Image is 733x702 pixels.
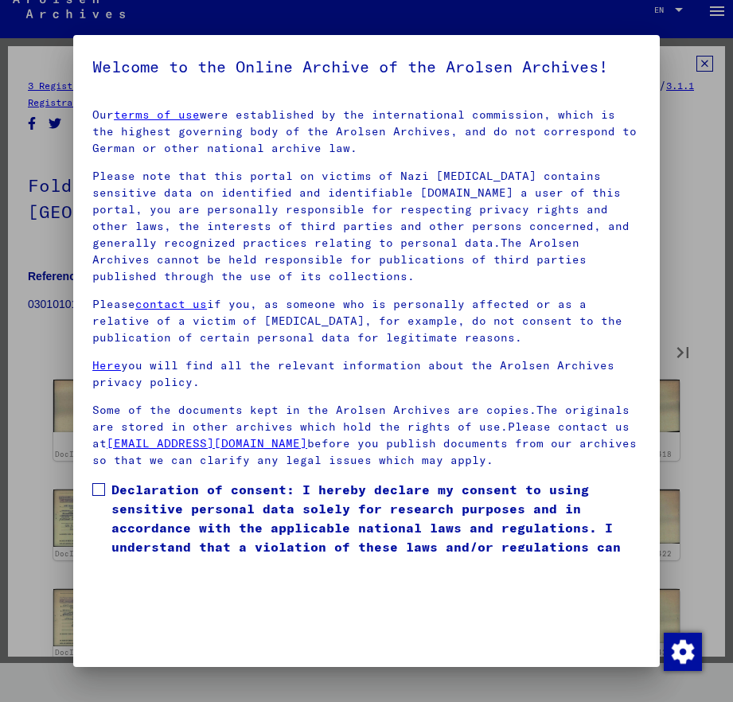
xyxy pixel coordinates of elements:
a: [EMAIL_ADDRESS][DOMAIN_NAME] [107,436,307,450]
p: Some of the documents kept in the Arolsen Archives are copies.The originals are stored in other a... [92,402,641,469]
p: you will find all the relevant information about the Arolsen Archives privacy policy. [92,357,641,391]
a: Here [92,358,121,372]
h5: Welcome to the Online Archive of the Arolsen Archives! [92,54,641,80]
p: Our were established by the international commission, which is the highest governing body of the ... [92,107,641,157]
div: Change consent [663,632,701,670]
img: Change consent [664,633,702,671]
p: Please note that this portal on victims of Nazi [MEDICAL_DATA] contains sensitive data on identif... [92,168,641,285]
a: terms of use [114,107,200,122]
p: Please if you, as someone who is personally affected or as a relative of a victim of [MEDICAL_DAT... [92,296,641,346]
span: Declaration of consent: I hereby declare my consent to using sensitive personal data solely for r... [111,480,641,575]
a: contact us [135,297,207,311]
